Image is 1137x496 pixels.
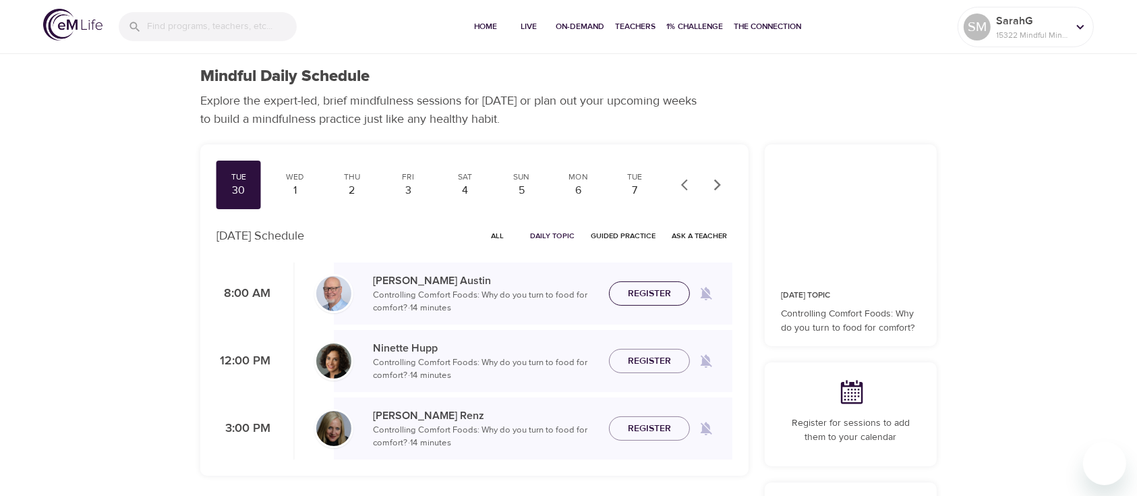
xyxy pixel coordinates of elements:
[43,9,103,40] img: logo
[216,352,270,370] p: 12:00 PM
[615,20,655,34] span: Teachers
[316,276,351,311] img: Jim_Austin_Headshot_min.jpg
[628,285,671,302] span: Register
[216,227,304,245] p: [DATE] Schedule
[147,12,297,41] input: Find programs, teachers, etc...
[448,171,482,183] div: Sat
[279,183,312,198] div: 1
[373,289,598,315] p: Controlling Comfort Foods: Why do you turn to food for comfort? · 14 minutes
[609,349,690,374] button: Register
[690,345,722,377] span: Remind me when a class goes live every Tuesday at 12:00 PM
[666,20,723,34] span: 1% Challenge
[781,307,921,335] p: Controlling Comfort Foods: Why do you turn to food for comfort?
[1083,442,1126,485] iframe: Button to launch messaging window
[392,183,426,198] div: 3
[504,171,538,183] div: Sun
[216,285,270,303] p: 8:00 AM
[609,281,690,306] button: Register
[530,229,575,242] span: Daily Topic
[279,171,312,183] div: Wed
[222,183,256,198] div: 30
[335,171,369,183] div: Thu
[618,183,651,198] div: 7
[504,183,538,198] div: 5
[373,424,598,450] p: Controlling Comfort Foods: Why do you turn to food for comfort? · 14 minutes
[964,13,991,40] div: SM
[448,183,482,198] div: 4
[216,420,270,438] p: 3:00 PM
[628,353,671,370] span: Register
[469,20,502,34] span: Home
[200,92,706,128] p: Explore the expert-led, brief mindfulness sessions for [DATE] or plan out your upcoming weeks to ...
[513,20,545,34] span: Live
[316,343,351,379] img: Ninette_Hupp-min.jpg
[373,340,598,356] p: Ninette Hupp
[996,29,1068,41] p: 15322 Mindful Minutes
[666,225,732,246] button: Ask a Teacher
[316,411,351,446] img: Diane_Renz-min.jpg
[690,412,722,445] span: Remind me when a class goes live every Tuesday at 3:00 PM
[392,171,426,183] div: Fri
[734,20,801,34] span: The Connection
[585,225,661,246] button: Guided Practice
[482,229,514,242] span: All
[561,171,595,183] div: Mon
[591,229,655,242] span: Guided Practice
[373,408,598,424] p: [PERSON_NAME] Renz
[628,420,671,437] span: Register
[222,171,256,183] div: Tue
[690,277,722,310] span: Remind me when a class goes live every Tuesday at 8:00 AM
[476,225,519,246] button: All
[200,67,370,86] h1: Mindful Daily Schedule
[996,13,1068,29] p: SarahG
[672,229,727,242] span: Ask a Teacher
[561,183,595,198] div: 6
[556,20,604,34] span: On-Demand
[781,416,921,445] p: Register for sessions to add them to your calendar
[525,225,580,246] button: Daily Topic
[373,273,598,289] p: [PERSON_NAME] Austin
[618,171,651,183] div: Tue
[335,183,369,198] div: 2
[609,416,690,441] button: Register
[781,290,921,302] p: [DATE] Topic
[373,356,598,383] p: Controlling Comfort Foods: Why do you turn to food for comfort? · 14 minutes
